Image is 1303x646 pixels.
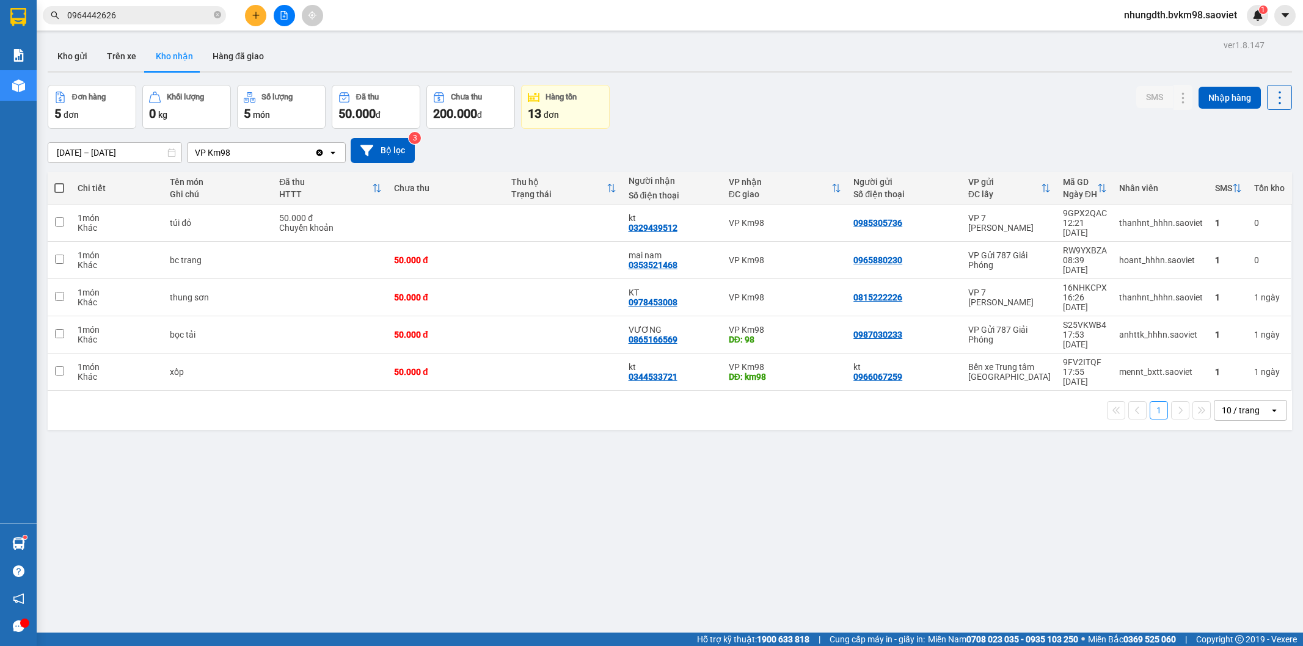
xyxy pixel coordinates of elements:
div: Người nhận [629,176,717,186]
div: ĐC lấy [968,189,1041,199]
div: Số điện thoại [853,189,956,199]
span: notification [13,593,24,604]
input: Select a date range. [48,143,181,162]
sup: 1 [23,535,27,539]
div: ver 1.8.147 [1224,38,1265,52]
button: Nhập hàng [1199,87,1261,109]
div: Khác [78,297,158,307]
button: Hàng đã giao [203,42,274,71]
span: 50.000 [338,106,376,121]
div: 9GPX2QAC [1063,208,1107,218]
div: 12:21 [DATE] [1063,218,1107,238]
div: 17:55 [DATE] [1063,367,1107,387]
span: đ [477,110,482,120]
button: Số lượng5món [237,85,326,129]
div: 0329439512 [629,223,677,233]
span: nhungdth.bvkm98.saoviet [1114,7,1247,23]
div: 50.000 đ [394,330,499,339]
div: 1 món [78,325,158,335]
div: 0815222226 [853,292,902,302]
div: Đã thu [356,93,379,101]
div: 0353521468 [629,260,677,270]
span: kg [158,110,167,120]
span: | [819,633,820,646]
span: ⚪️ [1081,637,1085,642]
button: SMS [1136,86,1173,108]
div: 0 [1254,218,1285,228]
div: 50.000 đ [394,292,499,302]
div: Khác [78,335,158,344]
div: 1 món [78,362,158,372]
div: Tên món [170,177,267,187]
th: Toggle SortBy [962,172,1057,205]
span: search [51,11,59,20]
div: 0865166569 [629,335,677,344]
button: 1 [1150,401,1168,419]
div: VP gửi [968,177,1041,187]
div: 10 / trang [1222,404,1260,416]
div: ĐC giao [729,189,832,199]
button: Kho gửi [48,42,97,71]
span: 5 [54,106,61,121]
span: ngày [1261,292,1280,302]
span: 13 [528,106,541,121]
input: Selected VP Km98. [232,147,233,159]
div: kt [629,362,717,372]
div: Ghi chú [170,189,267,199]
span: 1 [1261,5,1265,14]
button: plus [245,5,266,26]
div: VP nhận [729,177,832,187]
div: Chuyển khoản [279,223,382,233]
div: VP Km98 [195,147,230,159]
div: SMS [1215,183,1232,193]
div: 1 món [78,213,158,223]
div: Khác [78,260,158,270]
div: mennt_bxtt.saoviet [1119,367,1203,377]
div: 50.000 đ [394,367,499,377]
span: Hỗ trợ kỹ thuật: [697,633,809,646]
span: file-add [280,11,288,20]
div: 0966067259 [853,372,902,382]
div: 08:39 [DATE] [1063,255,1107,275]
sup: 1 [1259,5,1268,14]
div: 16:26 [DATE] [1063,292,1107,312]
button: Khối lượng0kg [142,85,231,129]
div: 16NHKCPX [1063,283,1107,292]
button: Trên xe [97,42,146,71]
div: Ngày ĐH [1063,189,1097,199]
div: VP Km98 [729,362,842,372]
button: Đơn hàng5đơn [48,85,136,129]
div: Thu hộ [511,177,607,187]
span: Cung cấp máy in - giấy in: [830,633,925,646]
div: 1 [1254,330,1285,339]
button: Chưa thu200.000đ [426,85,515,129]
div: VP Gửi 787 Giải Phóng [968,325,1051,344]
div: VP Km98 [729,292,842,302]
th: Toggle SortBy [723,172,848,205]
div: 0965880230 [853,255,902,265]
span: đ [376,110,381,120]
span: message [13,620,24,632]
svg: open [1269,405,1279,415]
span: question-circle [13,565,24,577]
span: ngày [1261,330,1280,339]
div: HTTT [279,189,372,199]
div: Chưa thu [451,93,482,101]
sup: 3 [409,132,421,144]
span: aim [308,11,316,20]
button: Hàng tồn13đơn [521,85,610,129]
strong: 0708 023 035 - 0935 103 250 [966,634,1078,644]
div: 9FV2ITQF [1063,357,1107,367]
div: Tồn kho [1254,183,1285,193]
div: Mã GD [1063,177,1097,187]
div: 50.000 đ [394,255,499,265]
button: Bộ lọc [351,138,415,163]
div: 1 [1215,330,1242,339]
div: Trạng thái [511,189,607,199]
th: Toggle SortBy [1057,172,1113,205]
div: VP Gửi 787 Giải Phóng [968,250,1051,270]
img: warehouse-icon [12,79,25,92]
div: Đơn hàng [72,93,106,101]
div: 0985305736 [853,218,902,228]
strong: 1900 633 818 [757,634,809,644]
